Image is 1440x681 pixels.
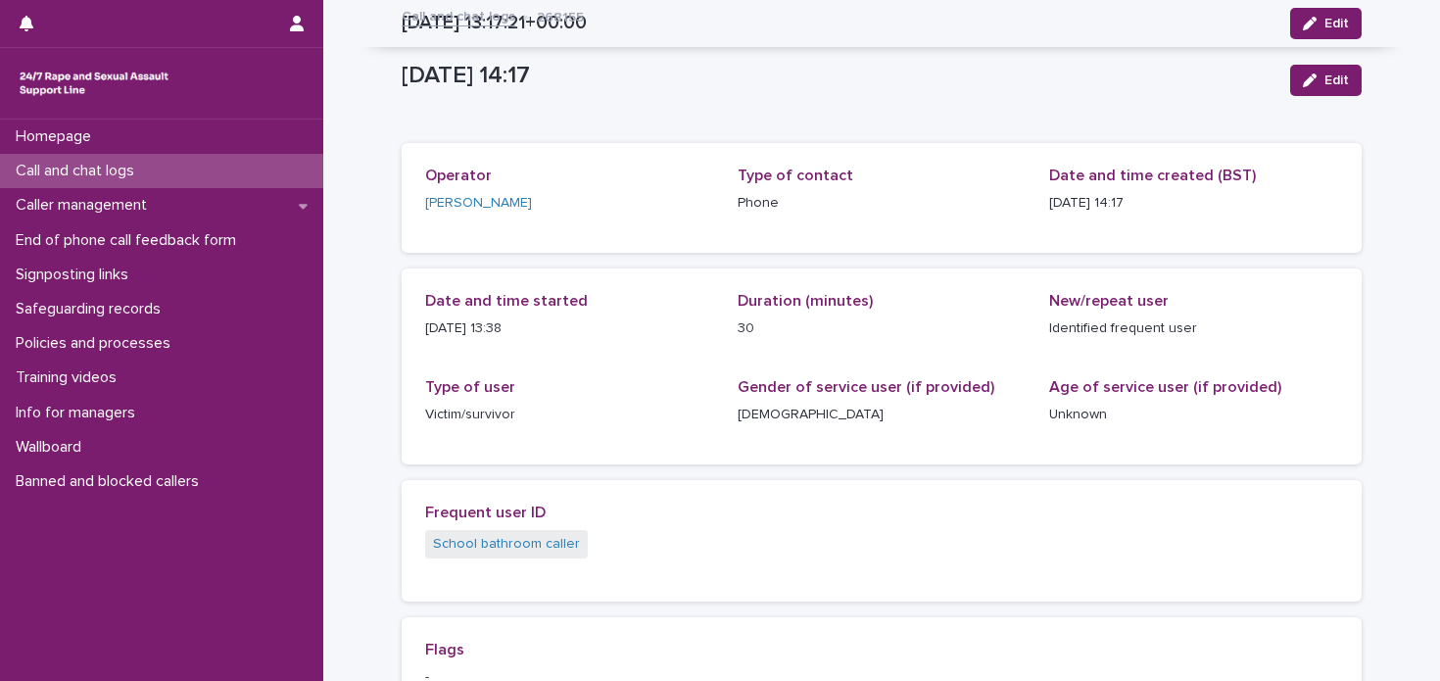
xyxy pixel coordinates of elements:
span: Flags [425,642,464,657]
p: Caller management [8,196,163,215]
p: [DATE] 14:17 [402,62,1274,90]
p: Homepage [8,127,107,146]
p: 30 [738,318,1027,339]
span: Age of service user (if provided) [1049,379,1281,395]
p: Info for managers [8,404,151,422]
p: Identified frequent user [1049,318,1338,339]
p: Signposting links [8,266,144,284]
img: rhQMoQhaT3yELyF149Cw [16,64,172,103]
span: Operator [425,168,492,183]
p: [DEMOGRAPHIC_DATA] [738,405,1027,425]
p: Victim/survivor [425,405,714,425]
p: [DATE] 14:17 [1049,193,1338,214]
p: Call and chat logs [8,162,150,180]
a: [PERSON_NAME] [425,193,532,214]
span: New/repeat user [1049,293,1169,309]
p: 268155 [537,5,584,26]
span: Edit [1324,73,1349,87]
p: Training videos [8,368,132,387]
span: Gender of service user (if provided) [738,379,994,395]
span: Date and time created (BST) [1049,168,1256,183]
a: Call and chat logs [402,4,515,26]
p: [DATE] 13:38 [425,318,714,339]
p: Safeguarding records [8,300,176,318]
p: Phone [738,193,1027,214]
span: Duration (minutes) [738,293,873,309]
p: Banned and blocked callers [8,472,215,491]
span: Type of contact [738,168,853,183]
a: School bathroom caller [433,534,580,555]
p: Wallboard [8,438,97,457]
span: Type of user [425,379,515,395]
span: Date and time started [425,293,588,309]
p: Policies and processes [8,334,186,353]
button: Edit [1290,65,1362,96]
span: Frequent user ID [425,505,546,520]
p: Unknown [1049,405,1338,425]
p: End of phone call feedback form [8,231,252,250]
